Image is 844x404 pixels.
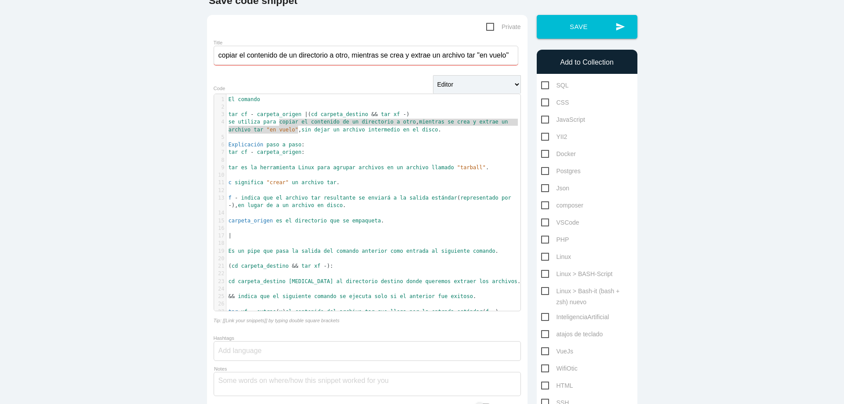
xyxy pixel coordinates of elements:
span: cd [311,111,317,117]
div: 8 [214,157,226,164]
span: extrae [257,309,276,315]
span: al [432,248,438,254]
span: "crear" [266,179,289,186]
span: InteligenciaArtificial [541,312,609,323]
span: VSCode [541,217,579,228]
span: c [229,179,232,186]
span: directorio [362,119,393,125]
div: 13 [214,194,226,202]
span: archivo [286,195,308,201]
span: anterior [362,248,387,254]
span: f [229,195,232,201]
span: el [302,119,308,125]
span: un [282,202,288,208]
span: tar [327,179,337,186]
span: . [229,248,498,254]
span: tar [229,111,238,117]
span: cf [241,111,247,117]
span: Postgres [541,166,581,177]
span: a [393,195,397,201]
span: el [276,195,282,201]
span: carpeta_origen [257,149,302,155]
span: tar [365,309,375,315]
div: 3 [214,111,226,118]
span: - [403,111,406,117]
span: WifiOtic [541,363,578,374]
span: en [387,164,393,171]
span: [MEDICAL_DATA] [289,278,333,284]
span: JavaScript [541,114,585,125]
span: pipe [247,248,260,254]
span: YII2 [541,131,568,142]
span: Private [486,22,521,33]
span: un [397,164,403,171]
span: solo [375,293,387,299]
span: se [343,218,349,224]
span: ( ): [229,263,334,269]
span: carpeta_destino [320,111,368,117]
span: resultante [324,195,355,201]
div: 23 [214,278,226,285]
span: - [251,149,254,155]
div: 16 [214,225,226,232]
span: archivo [292,202,314,208]
span: PHP [541,234,569,245]
span: que [263,195,273,201]
div: 7 [214,149,226,156]
span: El [229,96,235,102]
span: && [292,263,298,269]
span: Es [229,248,235,254]
span: es [276,218,282,224]
span: estándar [457,309,483,315]
span: para [317,164,330,171]
span: mientras [419,119,444,125]
span: llamado [432,164,454,171]
span: "en vuelo" [266,127,298,133]
input: Add language [218,342,271,360]
div: 27 [214,308,226,316]
span: entrada [432,309,454,315]
span: enviará [368,195,391,201]
div: 15 [214,217,226,225]
span: HTML [541,380,573,391]
div: 19 [214,247,226,255]
div: 20 [214,255,226,262]
span: - [251,111,254,117]
span: carpeta_origen [257,111,302,117]
span: siguiente [441,248,470,254]
input: What does this code do? [214,46,518,65]
span: dejar [314,127,330,133]
span: la [422,309,428,315]
span: ejecuta [349,293,371,299]
span: como [390,248,403,254]
span: el [273,293,279,299]
span: salida [302,248,320,254]
span: . [229,164,489,171]
span: un [333,127,339,133]
span: que [263,248,273,254]
span: empaqueta [352,218,381,224]
div: 4 [214,118,226,126]
span: ( ), . [229,195,515,208]
span: se [339,293,346,299]
span: por [410,309,419,315]
div: 24 [214,285,226,293]
span: herramienta [260,164,295,171]
label: Code [214,86,226,91]
span: VueJs [541,346,573,357]
span: : [229,142,305,148]
div: 6 [214,141,226,149]
span: tar [229,149,238,155]
span: CSS [541,97,569,108]
span: intermedio [368,127,400,133]
span: carpeta_destino [241,263,288,269]
span: lugar [247,202,263,208]
span: un [352,119,358,125]
span: un [292,179,298,186]
span: fue [438,293,448,299]
span: tar [302,263,311,269]
span: que [330,218,340,224]
span: en [317,202,324,208]
span: de [343,119,349,125]
span: SQL [541,80,569,91]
